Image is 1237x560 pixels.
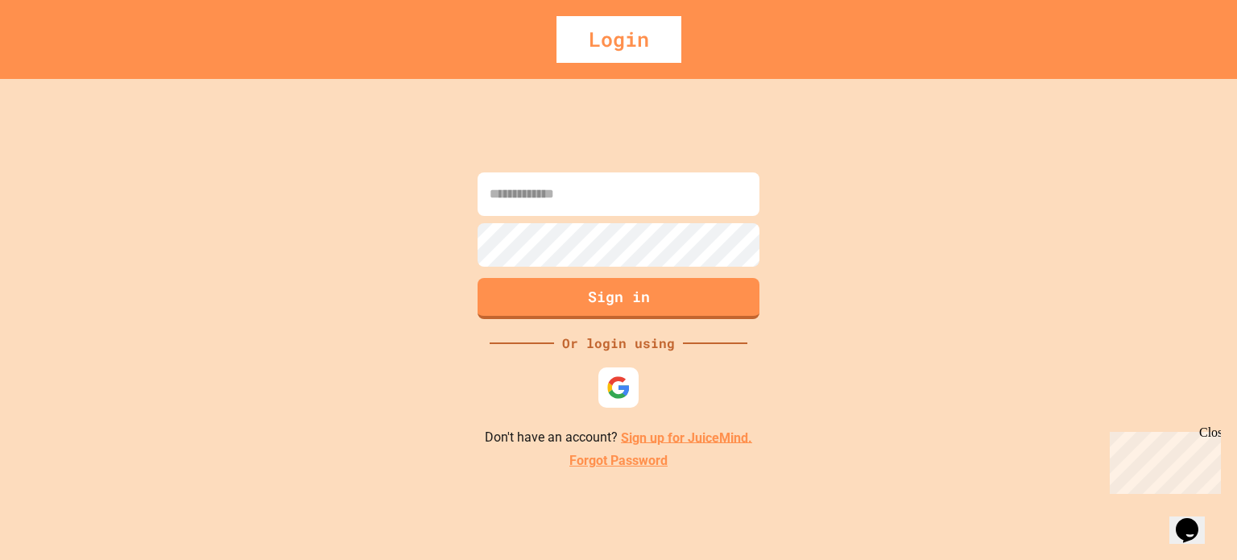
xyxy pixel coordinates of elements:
[6,6,111,102] div: Chat with us now!Close
[554,334,683,353] div: Or login using
[1103,425,1221,494] iframe: chat widget
[1169,496,1221,544] iframe: chat widget
[606,375,631,400] img: google-icon.svg
[556,16,681,63] div: Login
[478,278,759,319] button: Sign in
[569,451,668,471] a: Forgot Password
[485,428,752,448] p: Don't have an account?
[621,429,752,445] a: Sign up for JuiceMind.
